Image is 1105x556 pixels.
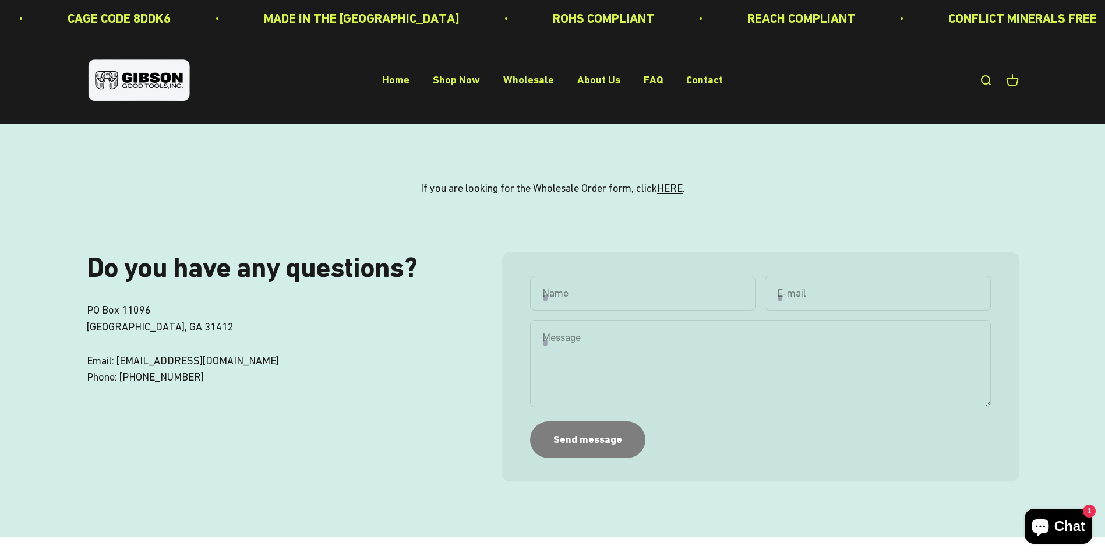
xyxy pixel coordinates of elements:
a: Home [382,74,409,86]
p: CONFLICT MINERALS FREE [948,8,1097,29]
p: REACH COMPLIANT [747,8,855,29]
inbox-online-store-chat: Shopify online store chat [1021,509,1096,547]
a: Shop Now [433,74,480,86]
p: If you are looking for the Wholesale Order form, click . [421,180,685,197]
p: CAGE CODE 8DDK6 [68,8,171,29]
a: Wholesale [503,74,554,86]
a: Contact [686,74,723,86]
p: MADE IN THE [GEOGRAPHIC_DATA] [264,8,460,29]
button: Send message [530,421,645,458]
a: FAQ [644,74,663,86]
h2: Do you have any questions? [87,252,456,283]
a: HERE [657,182,683,194]
a: About Us [577,74,620,86]
p: ROHS COMPLIANT [553,8,654,29]
div: Send message [553,431,622,448]
p: PO Box 11096 [GEOGRAPHIC_DATA], GA 31412 Email: [EMAIL_ADDRESS][DOMAIN_NAME] Phone: [PHONE_NUMBER] [87,302,456,386]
